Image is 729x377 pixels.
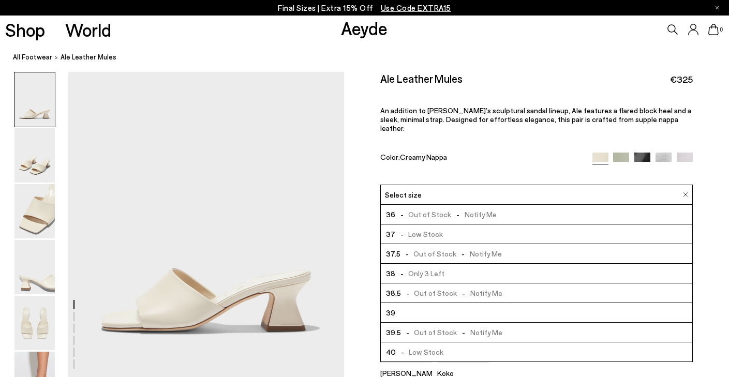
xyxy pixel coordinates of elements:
p: Final Sizes | Extra 15% Off [278,2,451,14]
span: Low Stock [396,345,443,358]
span: 40 [386,345,396,358]
span: Out of Stock Notify Me [400,247,502,260]
span: - [457,289,470,297]
span: 37.5 [386,247,400,260]
span: 0 [719,27,724,33]
span: - [400,249,413,258]
span: Only 3 Left [395,267,444,280]
span: - [456,249,469,258]
span: - [451,210,464,219]
img: Ale Leather Mules - Image 2 [14,128,55,183]
img: Ale Leather Mules - Image 1 [14,72,55,127]
p: An addition to [PERSON_NAME]’s sculptural sandal lineup, Ale features a flared block heel and a s... [380,106,693,132]
span: Creamy Nappa [400,153,447,161]
img: Ale Leather Mules - Image 4 [14,240,55,294]
span: Out of Stock Notify Me [395,208,497,221]
img: Ale Leather Mules - Image 5 [14,296,55,350]
span: 38 [386,267,395,280]
span: 38.5 [386,286,401,299]
span: - [401,289,414,297]
span: 37 [386,228,395,240]
span: - [401,328,414,337]
span: 39 [386,306,395,319]
span: €325 [670,73,693,86]
span: Out of Stock Notify Me [401,286,502,299]
a: All Footwear [13,52,52,63]
span: 36 [386,208,395,221]
h2: Ale Leather Mules [380,72,463,85]
span: - [396,348,409,356]
span: Navigate to /collections/ss25-final-sizes [381,3,451,12]
a: Aeyde [341,17,388,39]
span: Low Stock [395,228,443,240]
a: World [65,21,111,39]
span: - [457,328,470,337]
nav: breadcrumb [13,43,729,72]
div: Color: [380,153,582,164]
a: Shop [5,21,45,39]
span: Out of Stock Notify Me [401,326,502,339]
span: - [395,230,408,238]
span: 39.5 [386,326,401,339]
span: Ale Leather Mules [61,52,116,63]
span: - [395,210,408,219]
img: Ale Leather Mules - Image 3 [14,184,55,238]
span: - [395,269,408,278]
a: 0 [708,24,719,35]
span: Select size [385,189,422,200]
